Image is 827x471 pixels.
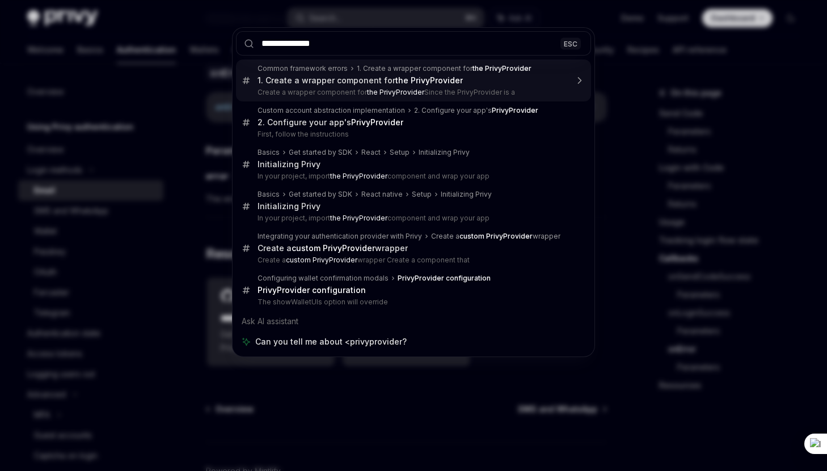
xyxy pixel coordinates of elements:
p: The showWalletUIs option will override [258,298,567,307]
div: React [361,148,381,157]
p: First, follow the instructions [258,130,567,139]
div: Ask AI assistant [236,311,591,332]
b: the PrivyProvider [395,75,463,85]
p: In your project, import component and wrap your app [258,172,567,181]
b: the PrivyProvider [472,64,531,73]
b: PrivyProvider [492,106,538,114]
div: Create a wrapper [258,243,408,253]
div: ESC [560,37,581,49]
b: the PrivyProvider [367,88,424,96]
div: Create a wrapper [431,232,560,241]
div: Initializing Privy [441,190,492,199]
b: the PrivyProvider [330,214,387,222]
div: 2. Configure your app's [258,117,403,128]
div: Custom account abstraction implementation [258,106,405,115]
div: Get started by SDK [289,148,352,157]
div: Initializing Privy [419,148,470,157]
p: Create a wrapper Create a component that [258,256,567,265]
div: Initializing Privy [258,201,320,211]
b: PrivyProvider configuration [258,285,366,295]
b: custom PrivyProvider [286,256,357,264]
p: In your project, import component and wrap your app [258,214,567,223]
div: Common framework errors [258,64,348,73]
div: Configuring wallet confirmation modals [258,274,389,283]
div: Basics [258,190,280,199]
b: PrivyProvider [351,117,403,127]
div: Initializing Privy [258,159,320,169]
div: 2. Configure your app's [414,106,538,115]
b: custom PrivyProvider [292,243,375,253]
div: Setup [390,148,410,157]
div: Setup [412,190,432,199]
div: 1. Create a wrapper component for [258,75,463,86]
b: the PrivyProvider [330,172,387,180]
span: Can you tell me about <privyprovider? [255,336,407,347]
b: PrivyProvider configuration [398,274,491,282]
div: Get started by SDK [289,190,352,199]
b: custom PrivyProvider [459,232,533,240]
div: Integrating your authentication provider with Privy [258,232,422,241]
div: 1. Create a wrapper component for [357,64,531,73]
div: React native [361,190,403,199]
div: Basics [258,148,280,157]
p: Create a wrapper component for Since the PrivyProvider is a [258,88,567,97]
